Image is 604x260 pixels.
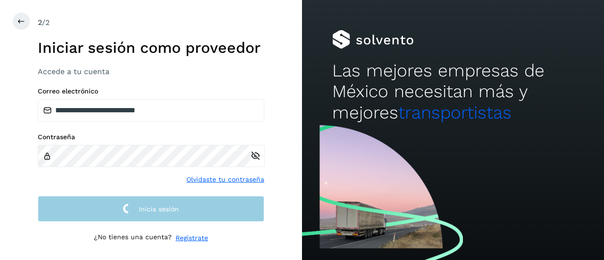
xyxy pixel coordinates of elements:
[186,175,264,185] a: Olvidaste tu contraseña
[94,233,172,243] p: ¿No tienes una cuenta?
[398,102,512,123] span: transportistas
[139,206,179,212] span: Inicia sesión
[38,39,264,57] h1: Iniciar sesión como proveedor
[38,133,264,141] label: Contraseña
[38,67,264,76] h3: Accede a tu cuenta
[38,196,264,222] button: Inicia sesión
[176,233,208,243] a: Regístrate
[38,87,264,95] label: Correo electrónico
[332,60,574,123] h2: Las mejores empresas de México necesitan más y mejores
